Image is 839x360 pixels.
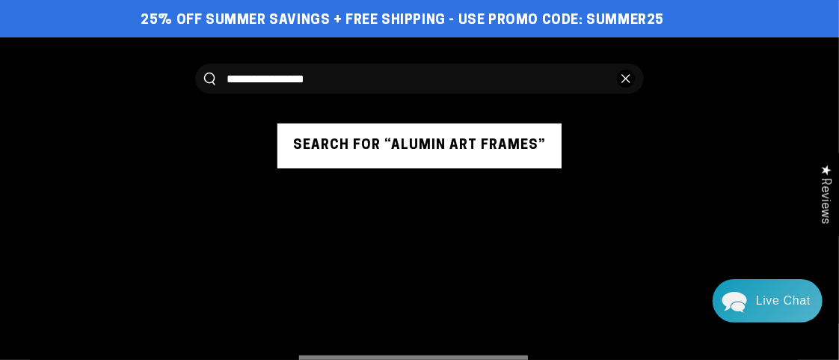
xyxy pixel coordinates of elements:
button: Search our site [204,73,215,85]
button: Search for “alumin art frames” [277,123,562,168]
button: Close [617,70,635,88]
div: Chat widget toggle [713,279,823,323]
div: Contact Us Directly [756,279,811,323]
span: 25% off Summer Savings + Free Shipping - Use Promo Code: SUMMER25 [141,13,664,29]
div: Click to open Judge.me floating reviews tab [811,153,839,236]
